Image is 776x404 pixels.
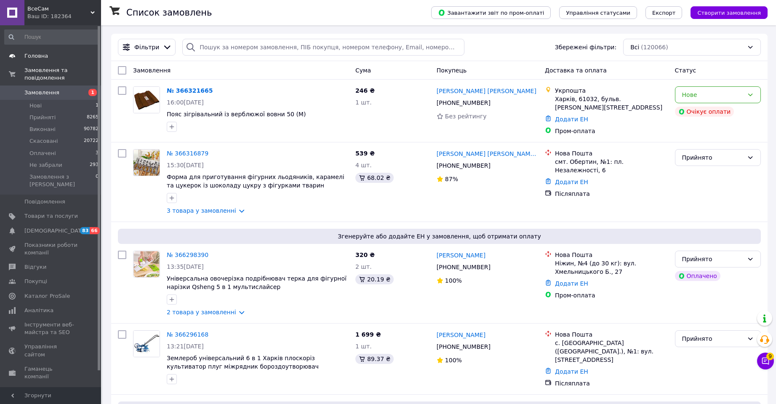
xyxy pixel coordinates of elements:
[133,149,160,176] a: Фото товару
[682,90,744,99] div: Нове
[566,10,630,16] span: Управління статусами
[4,29,99,45] input: Пошук
[559,6,637,19] button: Управління статусами
[675,107,734,117] div: Очікує оплати
[437,87,536,95] a: [PERSON_NAME] [PERSON_NAME]
[133,67,171,74] span: Замовлення
[167,150,208,157] a: № 366316879
[555,95,668,112] div: Харків, 61032, бульв. [PERSON_NAME][STREET_ADDRESS]
[80,227,90,234] span: 83
[133,86,160,113] a: Фото товару
[27,5,91,13] span: ВсеСам
[435,97,492,109] div: [PHONE_NUMBER]
[24,67,101,82] span: Замовлення та повідомлення
[555,379,668,388] div: Післяплата
[757,353,774,369] button: Чат з покупцем9
[167,309,236,316] a: 2 товара у замовленні
[167,111,306,118] a: Пояс зігрівальний із верблюжої вовни 50 (M)
[555,149,668,158] div: Нова Пошта
[167,207,236,214] a: 3 товара у замовленні
[437,331,485,339] a: [PERSON_NAME]
[167,99,204,106] span: 16:00[DATE]
[766,353,774,360] span: 9
[641,44,668,51] span: (120066)
[126,8,212,18] h1: Список замовлень
[133,330,160,357] a: Фото товару
[96,102,99,110] span: 1
[445,357,462,364] span: 100%
[87,114,99,121] span: 8265
[691,6,768,19] button: Створити замовлення
[24,365,78,380] span: Гаманець компанії
[167,355,319,378] a: Землероб універсальний 6 в 1 Харків плоскоріз культиватор плуг міжрядник бороздоутворювач розпушувач
[555,116,588,123] a: Додати ЕН
[355,162,372,169] span: 4 шт.
[29,137,58,145] span: Скасовані
[682,9,768,16] a: Створити замовлення
[27,13,101,20] div: Ваш ID: 182364
[555,280,588,287] a: Додати ЕН
[630,43,639,51] span: Всі
[96,150,99,157] span: 3
[555,158,668,174] div: смт. Обертин, №1: пл. Незалежності, 6
[24,278,47,285] span: Покупці
[121,232,757,241] span: Згенеруйте або додайте ЕН у замовлення, щоб отримати оплату
[96,173,99,188] span: 0
[355,67,371,74] span: Cума
[24,292,70,300] span: Каталог ProSale
[24,89,59,96] span: Замовлення
[355,331,381,338] span: 1 699 ₴
[90,227,99,234] span: 66
[438,9,544,16] span: Завантажити звіт по пром-оплаті
[167,162,204,169] span: 15:30[DATE]
[29,114,56,121] span: Прийняті
[445,277,462,284] span: 100%
[355,343,372,350] span: 1 шт.
[355,150,375,157] span: 539 ₴
[355,87,375,94] span: 246 ₴
[555,259,668,276] div: Ніжин, №4 (до 30 кг): вул. Хмельницького Б., 27
[682,254,744,264] div: Прийнято
[24,198,65,206] span: Повідомлення
[555,339,668,364] div: с. [GEOGRAPHIC_DATA] ([GEOGRAPHIC_DATA].), №1: вул. [STREET_ADDRESS]
[675,67,696,74] span: Статус
[437,150,538,158] a: [PERSON_NAME] [PERSON_NAME]'юк
[555,368,588,375] a: Додати ЕН
[555,251,668,259] div: Нова Пошта
[555,43,616,51] span: Збережені фільтри:
[355,263,372,270] span: 2 шт.
[29,126,56,133] span: Виконані
[134,43,159,51] span: Фільтри
[84,126,99,133] span: 90782
[167,87,213,94] a: № 366321665
[24,52,48,60] span: Головна
[84,137,99,145] span: 20722
[545,67,607,74] span: Доставка та оплата
[24,263,46,271] span: Відгуки
[437,67,467,74] span: Покупець
[355,274,394,284] div: 20.19 ₴
[435,341,492,353] div: [PHONE_NUMBER]
[652,10,676,16] span: Експорт
[555,179,588,185] a: Додати ЕН
[24,241,78,257] span: Показники роботи компанії
[445,176,458,182] span: 87%
[437,251,485,260] a: [PERSON_NAME]
[555,330,668,339] div: Нова Пошта
[555,127,668,135] div: Пром-оплата
[167,174,344,189] a: Форма для приготування фігурних льодяників, карамелі та цукерок із шоколаду цукру з фігурками тварин
[24,307,53,314] span: Аналітика
[24,321,78,336] span: Інструменти веб-майстра та SEO
[29,173,96,188] span: Замовлення з [PERSON_NAME]
[24,227,87,235] span: [DEMOGRAPHIC_DATA]
[555,291,668,300] div: Пром-оплата
[435,160,492,171] div: [PHONE_NUMBER]
[645,6,683,19] button: Експорт
[355,354,394,364] div: 89.37 ₴
[24,343,78,358] span: Управління сайтом
[133,251,160,277] img: Фото товару
[167,275,347,290] a: Універсальна овочерізка подрібнювач терка для фігурної нарізки Qsheng 5 в 1 мультислайсер
[24,212,78,220] span: Товари та послуги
